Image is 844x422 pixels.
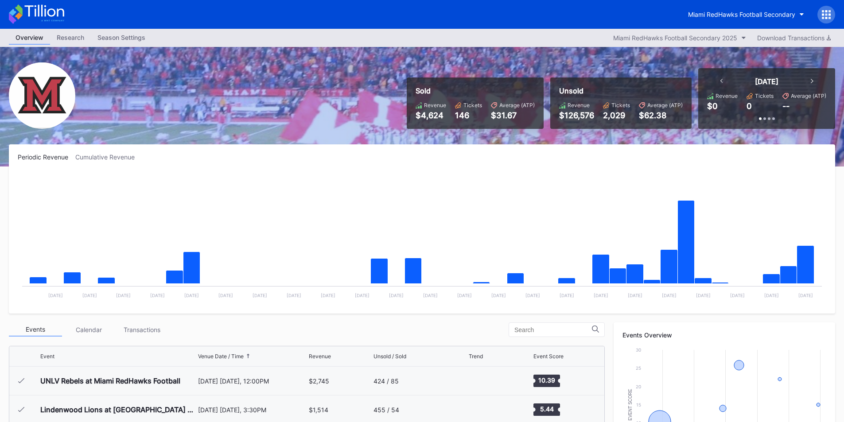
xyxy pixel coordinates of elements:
text: 15 [636,402,641,407]
text: [DATE] [116,293,131,298]
div: Unsold [559,86,683,95]
text: [DATE] [662,293,677,298]
div: Events [9,323,62,337]
button: Miami RedHawks Football Secondary [681,6,811,23]
div: 2,029 [603,111,630,120]
img: Miami_RedHawks_Football_Secondary.png [9,62,75,129]
text: [DATE] [389,293,404,298]
text: [DATE] [628,293,642,298]
div: Season Settings [91,31,152,44]
div: Research [50,31,91,44]
div: Cumulative Revenue [75,153,142,161]
svg: Chart title [18,172,826,305]
div: -- [782,101,790,111]
div: $0 [707,101,718,111]
div: Event [40,353,54,360]
text: [DATE] [525,293,540,298]
text: [DATE] [82,293,97,298]
div: Sold [416,86,535,95]
div: $62.38 [639,111,683,120]
div: Average (ATP) [791,93,826,99]
svg: Chart title [469,370,495,392]
div: Periodic Revenue [18,153,75,161]
text: [DATE] [321,293,335,298]
text: [DATE] [150,293,165,298]
div: Event Score [533,353,564,360]
div: [DATE] [DATE], 12:00PM [198,377,307,385]
div: 424 / 85 [373,377,399,385]
a: Overview [9,31,50,45]
div: [DATE] [755,77,778,86]
text: [DATE] [184,293,199,298]
div: Unsold / Sold [373,353,406,360]
button: Download Transactions [753,32,835,44]
text: Event Score [628,389,633,421]
text: [DATE] [730,293,745,298]
text: [DATE] [594,293,608,298]
text: [DATE] [457,293,472,298]
div: [DATE] [DATE], 3:30PM [198,406,307,414]
text: 25 [636,365,641,371]
div: 0 [747,101,752,111]
div: Revenue [568,102,590,108]
div: $4,624 [416,111,446,120]
div: Revenue [424,102,446,108]
div: Transactions [115,323,168,337]
input: Search [514,326,592,333]
div: Revenue [716,93,738,99]
text: [DATE] [696,293,711,298]
div: Tickets [463,102,482,108]
div: Revenue [309,353,331,360]
text: [DATE] [287,293,301,298]
div: $2,745 [309,377,329,385]
text: [DATE] [491,293,506,298]
div: 455 / 54 [373,406,399,414]
text: 20 [636,384,641,389]
div: Download Transactions [757,34,831,42]
text: 5.44 [540,405,553,413]
div: Average (ATP) [499,102,535,108]
text: [DATE] [355,293,369,298]
div: $126,576 [559,111,594,120]
div: UNLV Rebels at Miami RedHawks Football [40,376,180,385]
div: Venue Date / Time [198,353,244,360]
div: $1,514 [309,406,328,414]
button: Miami RedHawks Football Secondary 2025 [609,32,751,44]
text: [DATE] [423,293,438,298]
div: Average (ATP) [647,102,683,108]
div: Calendar [62,323,115,337]
text: [DATE] [218,293,233,298]
text: [DATE] [764,293,779,298]
text: 30 [636,347,641,352]
div: Trend [469,353,483,360]
div: $31.67 [491,111,535,120]
text: [DATE] [560,293,574,298]
a: Research [50,31,91,45]
text: [DATE] [48,293,63,298]
div: 146 [455,111,482,120]
div: Tickets [611,102,630,108]
text: [DATE] [253,293,267,298]
div: Tickets [755,93,774,99]
text: [DATE] [798,293,813,298]
svg: Chart title [469,399,495,421]
div: Miami RedHawks Football Secondary 2025 [613,34,737,42]
div: Lindenwood Lions at [GEOGRAPHIC_DATA] RedHawks Football [40,405,196,414]
text: 10.39 [538,376,555,384]
div: Miami RedHawks Football Secondary [688,11,795,18]
div: Events Overview [622,331,826,339]
a: Season Settings [91,31,152,45]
